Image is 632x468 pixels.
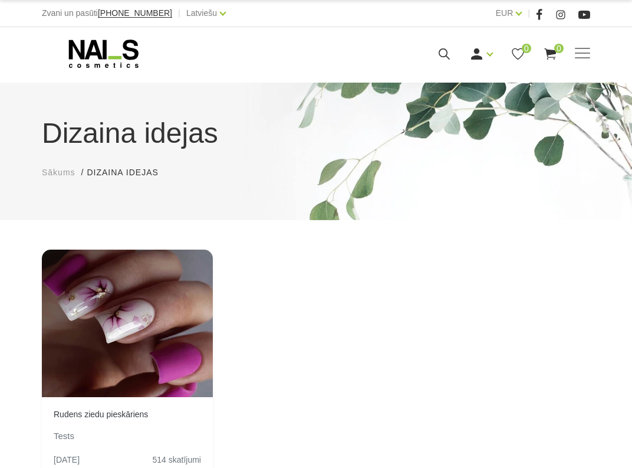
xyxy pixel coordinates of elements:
span: | [528,6,530,21]
a: 0 [543,47,558,61]
a: EUR [496,6,513,20]
span: | [178,6,180,21]
span: [DATE] [54,453,80,467]
a: [PHONE_NUMBER] [98,9,172,18]
span: Sākums [42,168,75,177]
a: Latviešu [186,6,217,20]
h5: Rudens ziedu pieskāriens [54,409,201,420]
span: 514 skatījumi [153,453,201,467]
a: Sākums [42,166,75,179]
div: Zvani un pasūti [42,6,172,21]
span: [PHONE_NUMBER] [98,8,172,18]
li: Dizaina idejas [87,166,170,179]
h1: Dizaina idejas [42,112,590,155]
a: 0 [511,47,525,61]
span: 0 [554,44,564,53]
p: Tests [54,429,201,443]
span: 0 [522,44,531,53]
